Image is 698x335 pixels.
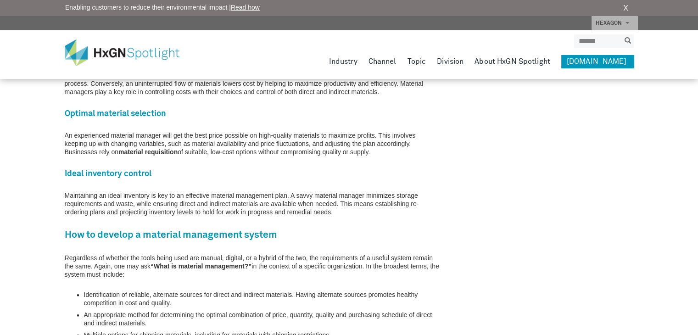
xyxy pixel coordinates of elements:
[329,55,357,68] a: Industry
[65,131,440,156] p: An experienced material manager will get the best price possible on high-quality materials to max...
[65,228,440,243] h2: How to develop a material management system
[475,55,550,68] a: About HxGN Spotlight
[592,16,638,30] a: HEXAGON
[437,55,463,68] a: Division
[65,254,440,279] p: Regardless of whether the tools being used are manual, digital, or a hybrid of the two, the requi...
[65,191,440,216] p: Maintaining an ideal inventory is key to an effective material management plan. A savvy material ...
[65,168,440,180] h3: Ideal inventory control
[151,262,251,270] strong: “What is material management?”
[407,55,426,68] a: Topic
[65,3,260,12] span: Enabling customers to reduce their environmental impact |
[65,71,440,96] p: Operational disruptions cause significant losses in profits, and material management errors can e...
[231,4,260,11] a: Read how
[623,3,628,14] a: X
[118,148,178,156] strong: material requisition
[369,55,396,68] a: Channel
[84,311,440,327] li: An appropriate method for determining the optimal combination of price, quantity, quality and pur...
[65,108,440,120] h3: Optimal material selection
[561,55,634,68] a: [DOMAIN_NAME]
[65,39,193,66] img: HxGN Spotlight
[84,290,440,307] li: Identification of reliable, alternate sources for direct and indirect materials. Having alternate...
